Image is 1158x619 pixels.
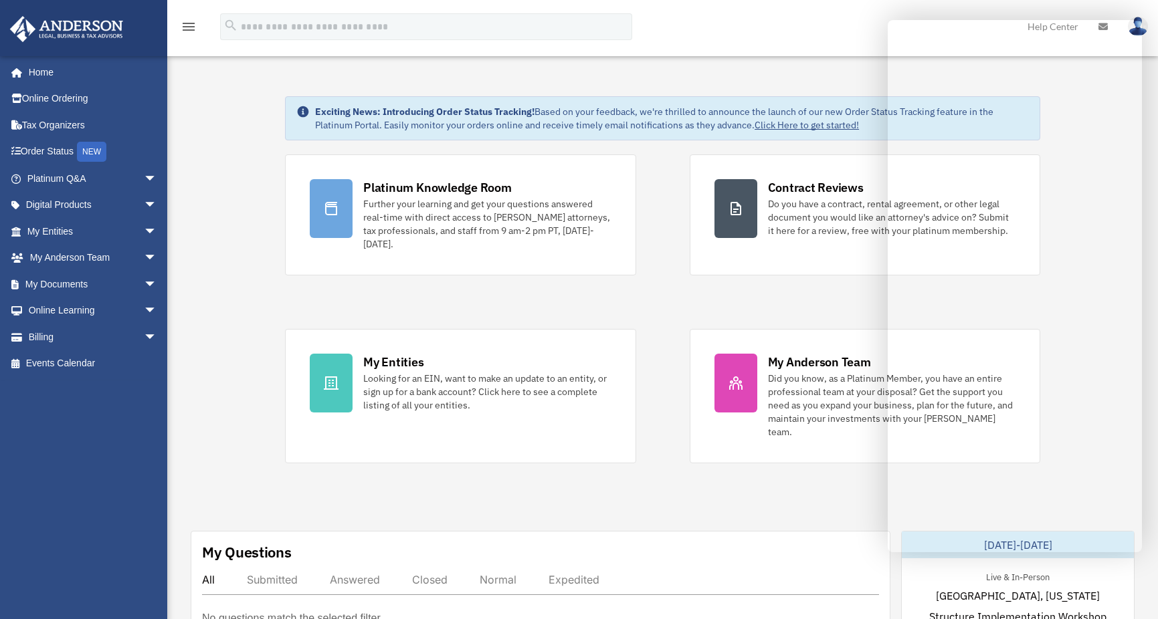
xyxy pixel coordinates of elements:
[9,112,177,138] a: Tax Organizers
[181,19,197,35] i: menu
[9,350,177,377] a: Events Calendar
[9,59,171,86] a: Home
[6,16,127,42] img: Anderson Advisors Platinum Portal
[9,165,177,192] a: Platinum Q&Aarrow_drop_down
[412,573,448,586] div: Closed
[755,119,859,131] a: Click Here to get started!
[77,142,106,162] div: NEW
[768,372,1016,439] div: Did you know, as a Platinum Member, you have an entire professional team at your disposal? Get th...
[144,271,171,298] span: arrow_drop_down
[363,179,512,196] div: Platinum Knowledge Room
[247,573,298,586] div: Submitted
[144,297,171,325] span: arrow_drop_down
[549,573,599,586] div: Expedited
[9,86,177,112] a: Online Ordering
[144,165,171,193] span: arrow_drop_down
[9,297,177,324] a: Online Learningarrow_drop_down
[181,23,197,35] a: menu
[9,245,177,271] a: My Anderson Teamarrow_drop_down
[315,106,535,118] strong: Exciting News: Introducing Order Status Tracking!
[9,192,177,219] a: Digital Productsarrow_drop_down
[690,154,1040,275] a: Contract Reviews Do you have a contract, rental agreement, or other legal document you would like...
[223,18,238,33] i: search
[888,20,1142,552] iframe: Chat Window
[144,218,171,245] span: arrow_drop_down
[363,197,611,251] div: Further your learning and get your questions answered real-time with direct access to [PERSON_NAM...
[363,372,611,412] div: Looking for an EIN, want to make an update to an entity, or sign up for a bank account? Click her...
[202,573,215,586] div: All
[144,324,171,351] span: arrow_drop_down
[9,271,177,297] a: My Documentsarrow_drop_down
[144,192,171,219] span: arrow_drop_down
[330,573,380,586] div: Answered
[936,588,1100,604] span: [GEOGRAPHIC_DATA], [US_STATE]
[202,542,292,562] div: My Questions
[480,573,516,586] div: Normal
[9,324,177,350] a: Billingarrow_drop_down
[315,105,1029,132] div: Based on your feedback, we're thrilled to announce the launch of our new Order Status Tracking fe...
[9,218,177,245] a: My Entitiesarrow_drop_down
[690,329,1040,463] a: My Anderson Team Did you know, as a Platinum Member, you have an entire professional team at your...
[768,197,1016,237] div: Do you have a contract, rental agreement, or other legal document you would like an attorney's ad...
[9,138,177,166] a: Order StatusNEW
[768,179,864,196] div: Contract Reviews
[285,154,636,275] a: Platinum Knowledge Room Further your learning and get your questions answered real-time with dire...
[363,354,423,370] div: My Entities
[975,569,1060,583] div: Live & In-Person
[768,354,871,370] div: My Anderson Team
[1128,17,1148,36] img: User Pic
[285,329,636,463] a: My Entities Looking for an EIN, want to make an update to an entity, or sign up for a bank accoun...
[144,245,171,272] span: arrow_drop_down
